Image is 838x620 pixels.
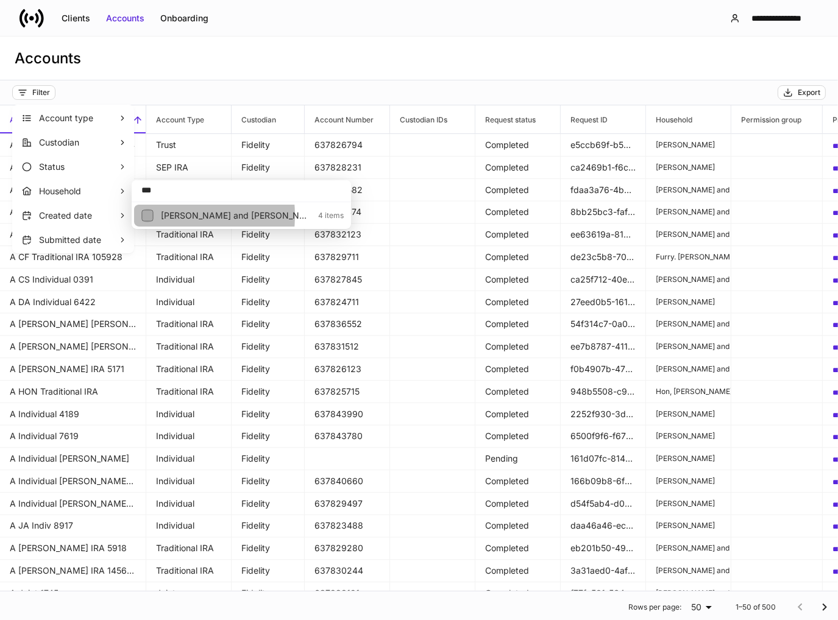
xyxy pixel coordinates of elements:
[39,112,118,124] p: Account type
[39,136,118,149] p: Custodian
[39,185,118,197] p: Household
[39,161,118,173] p: Status
[39,210,118,222] p: Created date
[39,234,118,246] p: Submitted date
[311,211,344,220] p: 4 items
[161,210,311,222] p: Krech, Dale and Brenda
